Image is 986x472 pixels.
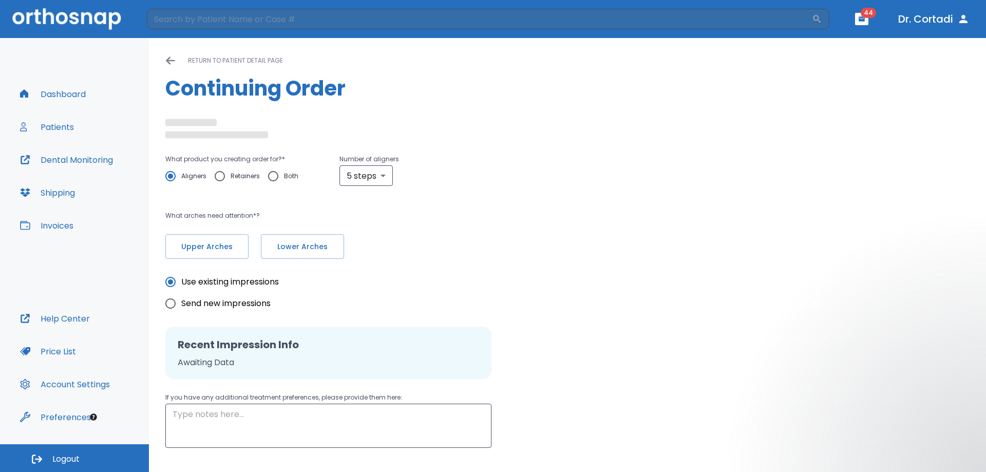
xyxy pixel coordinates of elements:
[12,8,121,29] img: Orthosnap
[284,170,298,182] span: Both
[176,241,238,252] span: Upper Arches
[14,115,80,139] button: Patients
[14,372,116,397] button: Account Settings
[14,306,96,331] button: Help Center
[181,170,206,182] span: Aligners
[14,147,119,172] button: Dental Monitoring
[14,82,92,106] button: Dashboard
[339,165,393,186] div: 5 steps
[165,234,249,259] button: Upper Arches
[14,339,82,364] button: Price List
[165,391,491,404] p: If you have any additional treatment preferences, please provide them here:
[231,170,260,182] span: Retainers
[894,10,974,28] button: Dr. Cortadi
[272,241,333,252] span: Lower Arches
[14,180,81,205] button: Shipping
[181,297,271,310] span: Send new impressions
[89,412,98,422] div: Tooltip anchor
[14,213,80,238] button: Invoices
[165,210,635,222] p: What arches need attention*?
[339,153,399,165] p: Number of aligners
[165,73,970,104] h1: Continuing Order
[188,54,283,67] p: return to patient detail page
[14,405,97,429] button: Preferences
[861,8,876,18] span: 44
[178,356,479,369] p: Awaiting Data
[178,337,479,352] h2: Recent Impression Info
[147,9,812,29] input: Search by Patient Name or Case #
[52,454,80,465] span: Logout
[165,153,307,165] p: What product you creating order for? *
[261,234,344,259] button: Lower Arches
[181,276,279,288] span: Use existing impressions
